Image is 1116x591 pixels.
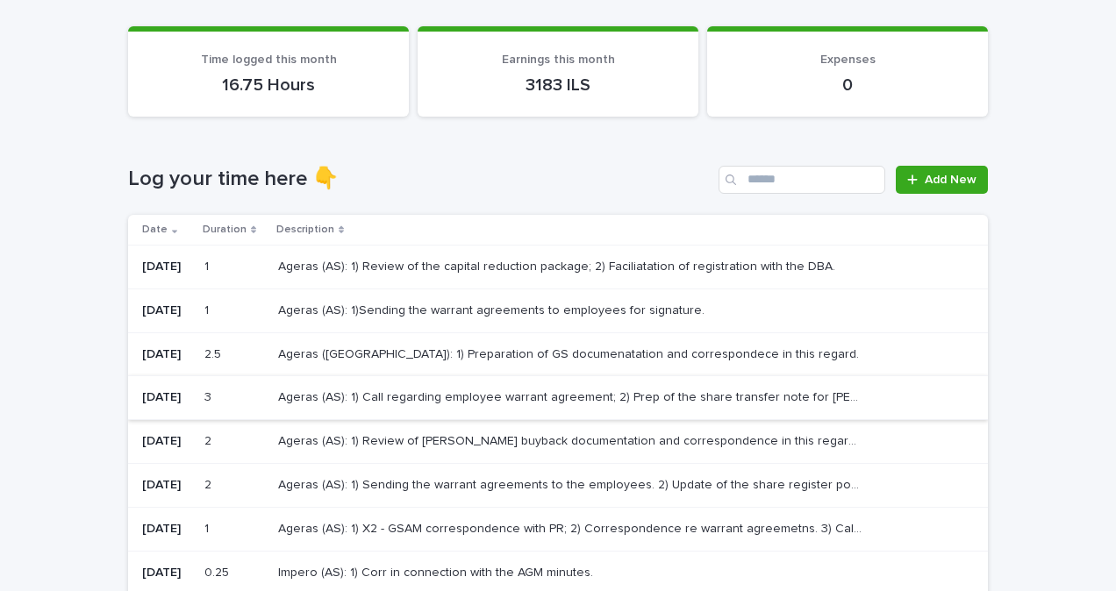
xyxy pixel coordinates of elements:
p: [DATE] [142,566,190,580]
p: [DATE] [142,478,190,493]
p: Ageras (AS): 1) Sending the warrant agreements to the employees. 2) Update of the share register ... [278,474,867,493]
p: Ageras (AS): 1) X2 - GSAM correspondence with PR; 2) Correspondence re warrant agreemetns. 3) Cal... [278,518,867,537]
p: Ageras (AS): 1) Call regarding employee warrant agreement; 2) Prep of the share transfer note for... [278,387,867,405]
p: 0.25 [204,562,232,580]
p: Duration [203,220,247,239]
p: 2.5 [204,344,225,362]
tr: [DATE]33 Ageras (AS): 1) Call regarding employee warrant agreement; 2) Prep of the share transfer... [128,376,988,420]
p: 16.75 Hours [149,75,388,96]
tr: [DATE]11 Ageras (AS): 1) X2 - GSAM correspondence with PR; 2) Correspondence re warrant agreemetn... [128,507,988,551]
span: Earnings this month [502,53,615,66]
p: 3183 ILS [439,75,677,96]
span: Expenses [820,53,876,66]
p: 0 [728,75,967,96]
p: 2 [204,431,215,449]
p: [DATE] [142,260,190,274]
span: Time logged this month [201,53,337,66]
p: Ageras (AS): 1) Review of the capital reduction package; 2) Faciliatation of registration with th... [278,256,839,274]
p: 2 [204,474,215,493]
tr: [DATE]22 Ageras (AS): 1) Review of [PERSON_NAME] buyback documentation and correspondence in this... [128,420,988,464]
tr: [DATE]11 Ageras (AS): 1) Review of the capital reduction package; 2) Faciliatation of registratio... [128,245,988,288]
p: [DATE] [142,522,190,537]
input: Search [719,166,885,194]
p: [DATE] [142,434,190,449]
h1: Log your time here 👇 [128,167,712,192]
p: Description [276,220,334,239]
p: [DATE] [142,347,190,362]
p: Ageras (AS): 1) Review of Ariel buyback documentation and correspondence in this regard. 2) Facil... [278,431,867,449]
p: Impero (AS): 1) Corr in connection with the AGM minutes. [278,562,597,580]
tr: [DATE]22 Ageras (AS): 1) Sending the warrant agreements to the employees. 2) Update of the share ... [128,463,988,507]
p: 1 [204,300,212,318]
p: 1 [204,256,212,274]
p: [DATE] [142,390,190,405]
p: [DATE] [142,303,190,318]
tr: [DATE]11 Ageras (AS): 1)Sending the warrant agreements to employees for signature.Ageras (AS): 1)... [128,288,988,332]
p: 3 [204,387,215,405]
span: Add New [925,174,976,186]
p: Ageras (AS): 1)Sending the warrant agreements to employees for signature. [278,300,708,318]
tr: [DATE]2.52.5 Ageras ([GEOGRAPHIC_DATA]): 1) Preparation of GS documenatation and correspondece in... [128,332,988,376]
p: Ageras ([GEOGRAPHIC_DATA]): 1) Preparation of GS documenatation and correspondece in this regard. [278,344,862,362]
p: 1 [204,518,212,537]
a: Add New [896,166,988,194]
p: Date [142,220,168,239]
